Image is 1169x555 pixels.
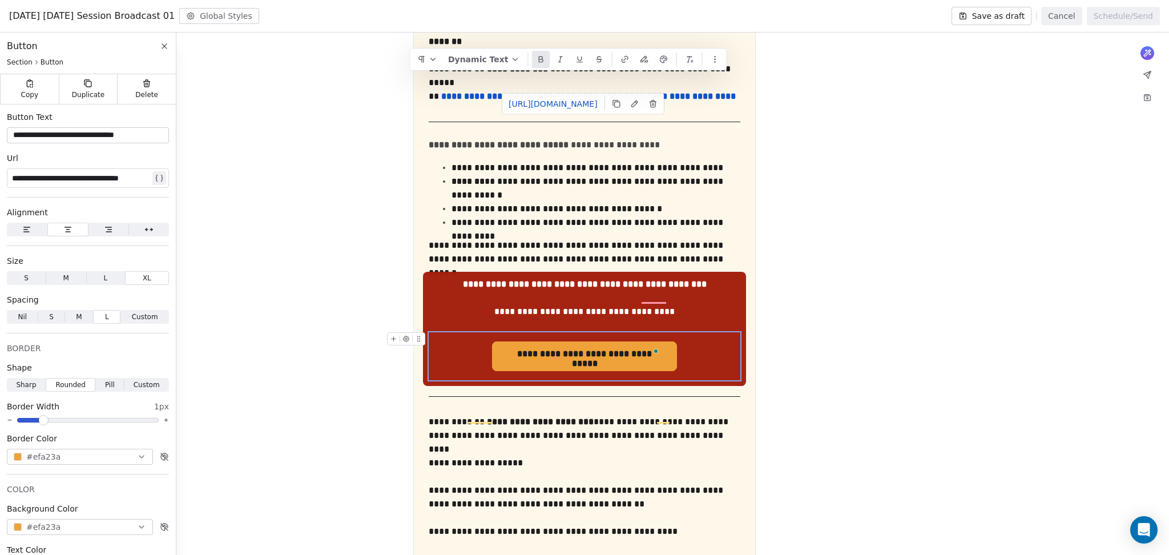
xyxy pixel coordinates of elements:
span: Border Width [7,401,59,412]
span: #efa23a [26,521,61,533]
span: [DATE] [DATE] Session Broadcast 01 [9,9,175,23]
span: Border Color [7,433,57,444]
button: Dynamic Text [444,51,525,68]
span: Section [7,58,33,67]
span: Button Text [7,111,53,123]
span: Custom [134,380,160,390]
span: Duplicate [72,90,104,99]
button: Global Styles [179,8,259,24]
span: M [76,312,82,322]
span: Copy [21,90,39,99]
span: #efa23a [26,451,61,463]
span: Pill [105,380,115,390]
span: S [49,312,54,322]
a: [URL][DOMAIN_NAME] [504,96,602,112]
span: S [24,273,29,283]
button: Cancel [1041,7,1082,25]
span: Background Color [7,503,78,514]
span: Button [7,39,38,53]
div: COLOR [7,484,169,495]
span: To enrich screen reader interactions, please activate Accessibility in Grammarly extension settings [493,342,677,366]
div: Open Intercom Messenger [1130,516,1158,544]
button: Save as draft [952,7,1032,25]
button: #efa23a [7,449,153,465]
div: BORDER [7,343,169,354]
button: Schedule/Send [1087,7,1160,25]
span: Delete [135,90,158,99]
span: Spacing [7,294,39,305]
button: #efa23a [7,519,153,535]
span: Nil [18,312,27,322]
span: Sharp [16,380,36,390]
span: Button [41,58,63,67]
span: Size [7,255,23,267]
span: L [104,273,108,283]
span: Alignment [7,207,48,218]
span: 1px [154,401,169,412]
span: Url [7,152,18,164]
span: Custom [132,312,158,322]
span: Shape [7,362,32,373]
span: M [63,273,69,283]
